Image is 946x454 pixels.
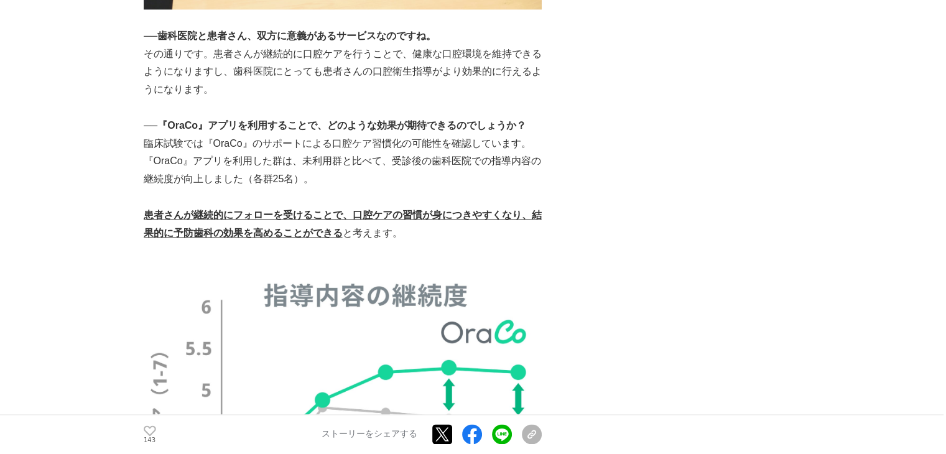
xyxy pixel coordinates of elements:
[144,120,527,131] strong: ──『OraCo』アプリを利用することで、どのような効果が期待できるのでしょうか？
[144,152,542,188] p: 『OraCo』アプリを利用した群は、未利用群と比べて、受診後の歯科医院での指導内容の継続度が向上しました（各群25名）。
[322,429,417,440] p: ストーリーをシェアする
[144,135,542,153] p: 臨床試験では『OraCo』のサポートによる口腔ケア習慣化の可能性を確認しています。
[144,45,542,99] p: その通りです。患者さんが継続的に口腔ケアを行うことで、健康な口腔環境を維持できるようになりますし、歯科医院にとっても患者さんの口腔衛生指導がより効果的に行えるようになります。
[144,206,542,243] p: と考えます。
[144,30,437,41] strong: ──歯科医院と患者さん、双方に意義があるサービスなのですね。
[144,437,156,443] p: 143
[144,210,542,238] u: 患者さんが継続的にフォローを受けることで、口腔ケアの習慣が身につきやすくなり、結果的に予防歯科の効果を高めることができる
